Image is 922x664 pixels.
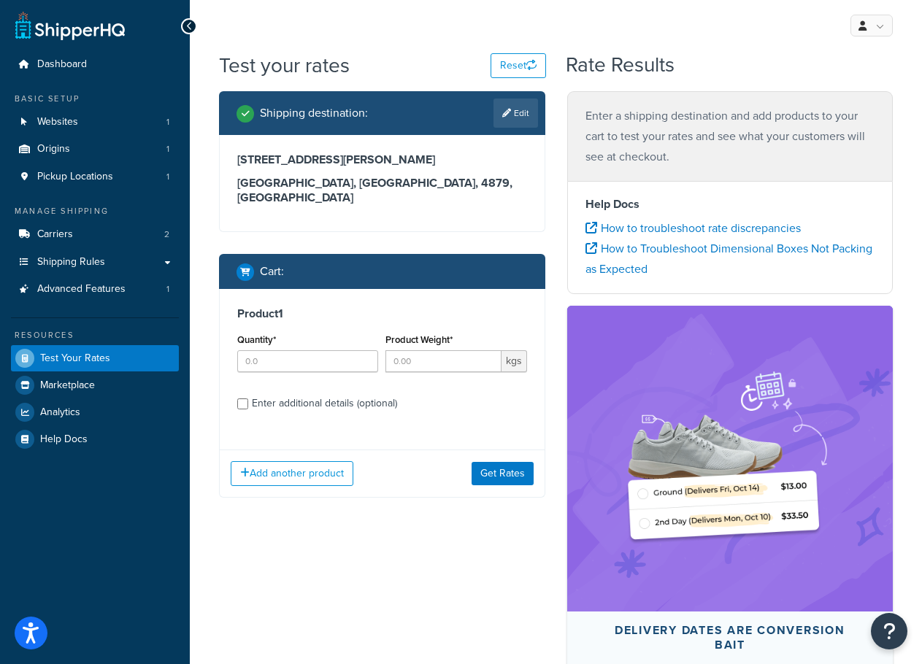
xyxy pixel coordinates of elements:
[566,54,675,77] h2: Rate Results
[37,283,126,296] span: Advanced Features
[11,163,179,190] a: Pickup Locations1
[166,171,169,183] span: 1
[11,163,179,190] li: Pickup Locations
[166,116,169,128] span: 1
[237,153,527,167] h3: [STREET_ADDRESS][PERSON_NAME]
[37,116,78,128] span: Websites
[11,93,179,105] div: Basic Setup
[502,350,527,372] span: kgs
[164,228,169,241] span: 2
[871,613,907,649] button: Open Resource Center
[237,306,527,321] h3: Product 1
[231,461,353,486] button: Add another product
[237,398,248,409] input: Enter additional details (optional)
[37,256,105,269] span: Shipping Rules
[40,379,95,392] span: Marketplace
[11,205,179,217] div: Manage Shipping
[11,276,179,303] li: Advanced Features
[219,51,350,80] h1: Test your rates
[11,345,179,371] a: Test Your Rates
[11,136,179,163] a: Origins1
[585,240,872,277] a: How to Troubleshoot Dimensional Boxes Not Packing as Expected
[493,99,538,128] a: Edit
[37,143,70,155] span: Origins
[11,221,179,248] a: Carriers2
[237,350,378,372] input: 0.0
[385,334,453,345] label: Product Weight*
[585,220,801,236] a: How to troubleshoot rate discrepancies
[385,350,501,372] input: 0.00
[11,329,179,341] div: Resources
[37,58,87,71] span: Dashboard
[11,399,179,425] a: Analytics
[11,249,179,276] a: Shipping Rules
[621,328,840,589] img: feature-image-bc-ddt-29f5f3347fd16b343e3944f0693b5c204e21c40c489948f4415d4740862b0302.png
[585,106,875,167] p: Enter a shipping destination and add products to your cart to test your rates and see what your c...
[11,221,179,248] li: Carriers
[40,433,88,446] span: Help Docs
[260,107,368,120] h2: Shipping destination :
[37,228,73,241] span: Carriers
[491,53,546,78] button: Reset
[11,109,179,136] li: Websites
[260,265,284,278] h2: Cart :
[237,334,276,345] label: Quantity*
[11,426,179,452] a: Help Docs
[40,352,110,365] span: Test Your Rates
[472,462,534,485] button: Get Rates
[11,372,179,398] a: Marketplace
[11,109,179,136] a: Websites1
[40,406,80,419] span: Analytics
[237,176,527,205] h3: [GEOGRAPHIC_DATA], [GEOGRAPHIC_DATA], 4879 , [GEOGRAPHIC_DATA]
[602,623,858,652] div: Delivery dates are conversion bait
[585,196,875,213] h4: Help Docs
[166,283,169,296] span: 1
[252,393,397,414] div: Enter additional details (optional)
[11,276,179,303] a: Advanced Features1
[37,171,113,183] span: Pickup Locations
[11,51,179,78] a: Dashboard
[11,136,179,163] li: Origins
[166,143,169,155] span: 1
